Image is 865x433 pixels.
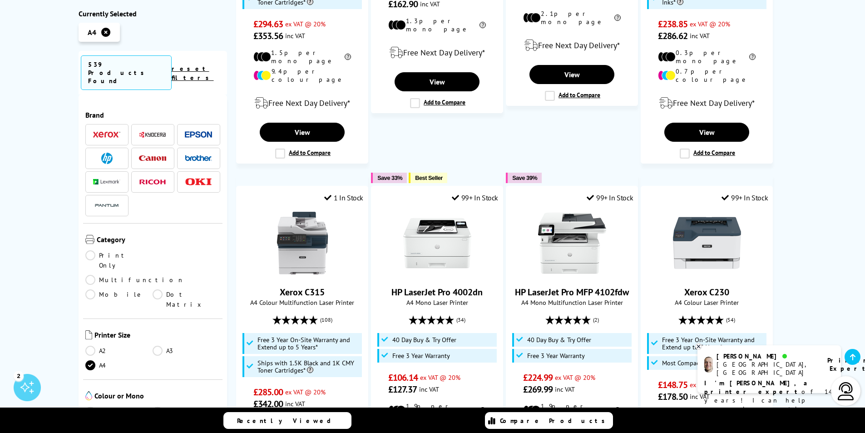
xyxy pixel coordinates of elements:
a: Xerox C315 [280,286,325,298]
a: Dot Matrix [153,289,220,309]
p: of 14 years! I can help you choose the right product [704,379,834,422]
span: Ships with 1.5K Black and 1K CMY Toner Cartridges* [257,359,360,374]
img: Xerox [93,132,120,138]
span: Save 39% [512,174,537,181]
span: A4 Mono Laser Printer [376,298,498,307]
img: Epson [185,131,212,138]
span: ex VAT @ 20% [690,380,730,389]
a: Lexmark [93,176,120,188]
span: Free 3 Year On-Site Warranty and Extend up to 5 Years* [257,336,360,351]
span: Recently Viewed [237,417,340,425]
span: 40 Day Buy & Try Offer [527,336,591,343]
img: Lexmark [93,179,120,185]
span: Best Seller [415,174,443,181]
img: Xerox C230 [673,209,741,277]
span: £286.62 [658,30,687,42]
div: 99+ In Stock [722,193,768,202]
li: 9.4p per colour page [253,67,351,84]
a: A2 [85,346,153,356]
a: View [529,65,614,84]
a: HP LaserJet Pro 4002dn [403,270,471,279]
img: Kyocera [139,131,166,138]
img: Category [85,235,94,244]
li: 1.9p per mono page [388,402,486,418]
span: inc VAT [690,392,710,401]
a: Mobile [85,289,153,309]
a: Epson [185,129,212,140]
span: Save 33% [377,174,402,181]
span: inc VAT [555,385,575,393]
a: Pantum [93,200,120,211]
a: Print Only [85,250,153,270]
span: 539 Products Found [81,55,172,90]
a: Compare Products [485,412,613,429]
button: Save 33% [371,173,407,183]
span: Free 3 Year Warranty [527,352,585,359]
img: HP [101,153,113,164]
a: Mono [153,407,220,417]
a: OKI [185,176,212,188]
span: Printer Size [94,330,221,341]
a: Recently Viewed [223,412,351,429]
span: Compare Products [500,417,610,425]
a: Xerox [93,129,120,140]
a: A3 [153,346,220,356]
span: Colour or Mono [94,391,221,402]
span: A4 [88,28,96,37]
span: £353.56 [253,30,283,42]
li: 2.1p per mono page [523,10,621,26]
span: £342.00 [253,398,283,410]
div: 1 In Stock [324,193,363,202]
label: Add to Compare [545,91,600,101]
span: Free 3 Year On-Site Warranty and Extend up to 5 Years* [662,336,765,351]
span: ex VAT @ 20% [690,20,730,28]
img: HP LaserJet Pro 4002dn [403,209,471,277]
span: (108) [320,311,332,328]
div: [GEOGRAPHIC_DATA], [GEOGRAPHIC_DATA] [717,360,816,377]
span: inc VAT [690,31,710,40]
span: £285.00 [253,386,283,398]
span: £106.14 [388,372,418,383]
a: Xerox C230 [673,270,741,279]
span: A4 Colour Multifunction Laser Printer [241,298,363,307]
span: (34) [456,311,465,328]
label: Add to Compare [275,149,331,159]
a: HP LaserJet Pro 4002dn [391,286,483,298]
label: Add to Compare [680,149,735,159]
a: HP [93,153,120,164]
a: View [664,123,749,142]
span: £148.75 [658,379,687,391]
img: ashley-livechat.png [704,357,713,373]
div: Currently Selected [79,9,227,18]
span: inc VAT [419,385,439,393]
span: £224.99 [523,372,553,383]
span: Free 3 Year Warranty [392,352,450,359]
a: Kyocera [139,129,166,140]
span: £269.99 [523,383,553,395]
a: Brother [185,153,212,164]
span: Brand [85,110,221,119]
li: 0.7p per colour page [658,67,756,84]
span: ex VAT @ 20% [555,373,595,382]
a: View [395,72,479,91]
a: Canon [139,153,166,164]
a: A4 [85,360,153,370]
img: Canon [139,155,166,161]
span: £294.63 [253,18,283,30]
img: OKI [185,178,212,186]
button: Best Seller [409,173,447,183]
span: inc VAT [285,399,305,408]
a: Xerox C315 [268,270,336,279]
div: modal_delivery [511,33,633,58]
span: (2) [593,311,599,328]
span: Category [97,235,221,246]
span: £178.50 [658,391,687,403]
span: Most Compact Colour Laser Printer [662,359,758,367]
img: HP LaserJet Pro MFP 4102fdw [538,209,606,277]
div: [PERSON_NAME] [717,352,816,360]
a: HP LaserJet Pro MFP 4102fdw [538,270,606,279]
span: inc VAT [285,31,305,40]
span: ex VAT @ 20% [285,388,326,396]
span: ex VAT @ 20% [420,373,460,382]
a: reset filters [172,65,214,82]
